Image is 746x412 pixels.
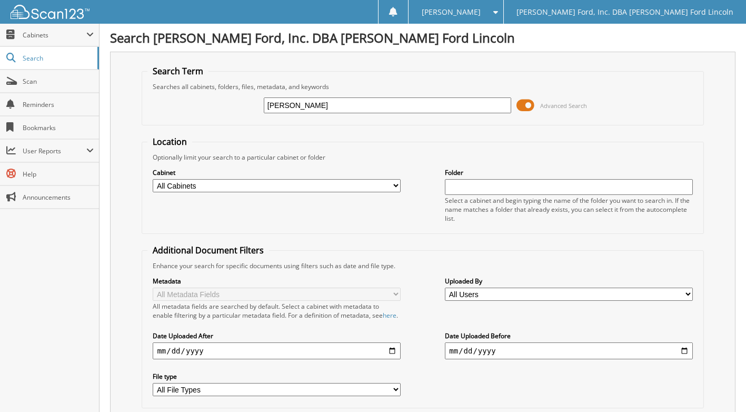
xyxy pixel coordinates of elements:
div: Select a cabinet and begin typing the name of the folder you want to search in. If the name match... [445,196,692,223]
span: Help [23,170,94,179]
span: Advanced Search [540,102,587,110]
span: User Reports [23,146,86,155]
span: Cabinets [23,31,86,40]
input: end [445,342,692,359]
span: Announcements [23,193,94,202]
img: scan123-logo-white.svg [11,5,89,19]
label: Uploaded By [445,277,692,286]
div: Searches all cabinets, folders, files, metadata, and keywords [147,82,698,91]
input: start [153,342,400,359]
h1: Search [PERSON_NAME] Ford, Inc. DBA [PERSON_NAME] Ford Lincoln [110,29,735,46]
label: Date Uploaded After [153,331,400,340]
label: Cabinet [153,168,400,177]
span: Bookmarks [23,123,94,132]
a: here [383,311,396,320]
label: Folder [445,168,692,177]
legend: Search Term [147,65,208,77]
span: Search [23,54,92,63]
span: Scan [23,77,94,86]
div: Enhance your search for specific documents using filters such as date and file type. [147,261,698,270]
label: Metadata [153,277,400,286]
legend: Additional Document Filters [147,244,269,256]
span: [PERSON_NAME] [422,9,481,15]
span: Reminders [23,100,94,109]
span: [PERSON_NAME] Ford, Inc. DBA [PERSON_NAME] Ford Lincoln [516,9,733,15]
legend: Location [147,136,192,148]
label: Date Uploaded Before [445,331,692,340]
div: All metadata fields are searched by default. Select a cabinet with metadata to enable filtering b... [153,302,400,320]
div: Optionally limit your search to a particular cabinet or folder [147,153,698,162]
label: File type [153,372,400,381]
